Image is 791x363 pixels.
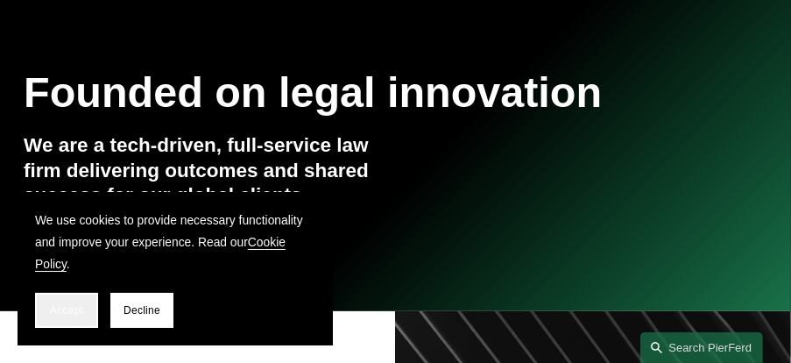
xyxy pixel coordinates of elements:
[50,304,83,317] span: Accept
[640,332,763,363] a: Search this site
[18,192,333,345] section: Cookie banner
[35,210,315,275] p: We use cookies to provide necessary functionality and improve your experience. Read our .
[110,293,173,328] button: Decline
[35,293,98,328] button: Accept
[24,68,643,117] h1: Founded on legal innovation
[24,133,395,209] h4: We are a tech-driven, full-service law firm delivering outcomes and shared success for our global...
[124,304,160,317] span: Decline
[35,235,286,271] a: Cookie Policy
